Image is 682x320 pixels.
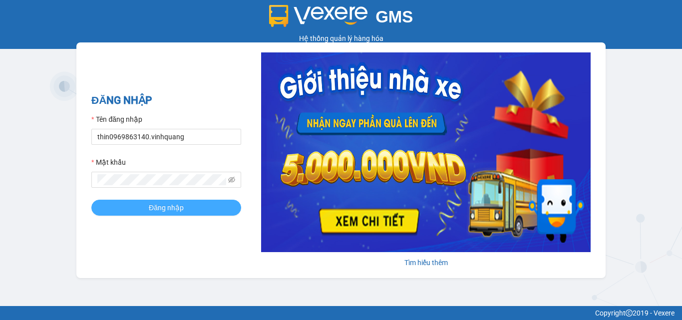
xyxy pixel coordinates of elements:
span: copyright [626,310,633,317]
img: banner-0 [261,52,591,252]
div: Copyright 2019 - Vexere [7,308,675,319]
div: Tìm hiểu thêm [261,257,591,268]
span: GMS [375,7,413,26]
button: Đăng nhập [91,200,241,216]
img: logo 2 [269,5,368,27]
input: Tên đăng nhập [91,129,241,145]
h2: ĐĂNG NHẬP [91,92,241,109]
span: Đăng nhập [149,202,184,213]
span: eye-invisible [228,176,235,183]
label: Tên đăng nhập [91,114,142,125]
label: Mật khẩu [91,157,126,168]
a: GMS [269,15,413,23]
input: Mật khẩu [97,174,226,185]
div: Hệ thống quản lý hàng hóa [2,33,680,44]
